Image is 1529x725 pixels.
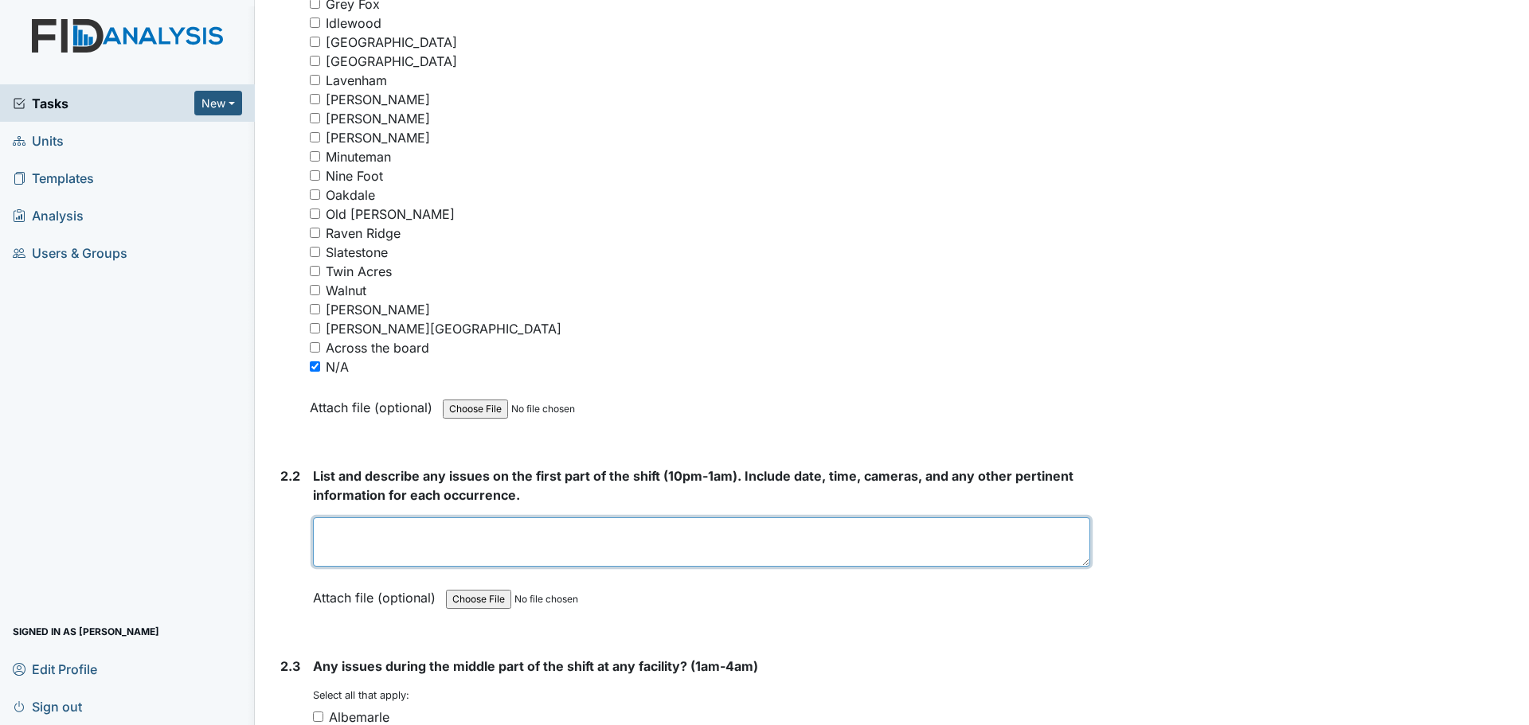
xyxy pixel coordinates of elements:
span: Units [13,128,64,153]
div: [GEOGRAPHIC_DATA] [326,52,457,71]
div: Twin Acres [326,262,392,281]
input: Nine Foot [310,170,320,181]
button: New [194,91,242,115]
div: Slatestone [326,243,388,262]
span: Edit Profile [13,657,97,681]
div: Idlewood [326,14,381,33]
span: Signed in as [PERSON_NAME] [13,619,159,644]
input: Lavenham [310,75,320,85]
input: [PERSON_NAME] [310,132,320,142]
small: Select all that apply: [313,689,409,701]
div: Old [PERSON_NAME] [326,205,455,224]
div: N/A [326,357,349,376]
div: [PERSON_NAME] [326,300,430,319]
input: Idlewood [310,18,320,28]
div: [PERSON_NAME][GEOGRAPHIC_DATA] [326,319,561,338]
span: Templates [13,166,94,190]
input: [GEOGRAPHIC_DATA] [310,37,320,47]
div: Across the board [326,338,429,357]
div: Raven Ridge [326,224,401,243]
input: N/A [310,361,320,372]
input: Walnut [310,285,320,295]
span: Users & Groups [13,240,127,265]
label: 2.2 [280,466,300,485]
input: [PERSON_NAME] [310,94,320,104]
input: Albemarle [313,711,323,722]
span: Any issues during the middle part of the shift at any facility? (1am-4am) [313,658,758,674]
a: Tasks [13,94,194,113]
label: Attach file (optional) [310,389,439,417]
span: List and describe any issues on the first part of the shift (10pm-1am). Include date, time, camer... [313,468,1073,503]
label: Attach file (optional) [313,579,442,607]
input: Slatestone [310,247,320,257]
input: Raven Ridge [310,228,320,238]
div: Nine Foot [326,166,383,185]
div: Minuteman [326,147,391,166]
input: [PERSON_NAME][GEOGRAPHIC_DATA] [310,323,320,333]
input: [PERSON_NAME] [310,304,320,314]
label: 2.3 [280,657,300,676]
div: Walnut [326,281,366,300]
input: Oakdale [310,189,320,200]
input: Minuteman [310,151,320,162]
span: Analysis [13,203,84,228]
div: Lavenham [326,71,387,90]
div: [PERSON_NAME] [326,128,430,147]
div: [PERSON_NAME] [326,90,430,109]
div: [PERSON_NAME] [326,109,430,128]
input: Old [PERSON_NAME] [310,209,320,219]
input: [PERSON_NAME] [310,113,320,123]
span: Sign out [13,694,82,719]
div: [GEOGRAPHIC_DATA] [326,33,457,52]
div: Oakdale [326,185,375,205]
input: Across the board [310,342,320,353]
input: [GEOGRAPHIC_DATA] [310,56,320,66]
input: Twin Acres [310,266,320,276]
